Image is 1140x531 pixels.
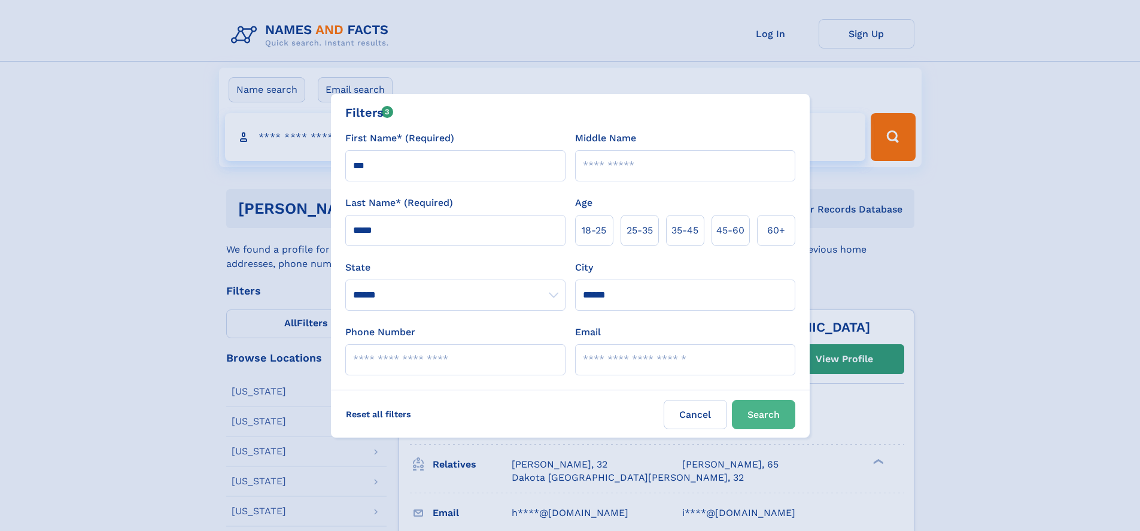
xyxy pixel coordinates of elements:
[767,223,785,238] span: 60+
[575,260,593,275] label: City
[664,400,727,429] label: Cancel
[582,223,606,238] span: 18‑25
[575,131,636,145] label: Middle Name
[732,400,795,429] button: Search
[338,400,419,429] label: Reset all filters
[345,131,454,145] label: First Name* (Required)
[575,196,592,210] label: Age
[627,223,653,238] span: 25‑35
[345,325,415,339] label: Phone Number
[345,196,453,210] label: Last Name* (Required)
[671,223,698,238] span: 35‑45
[575,325,601,339] label: Email
[345,260,566,275] label: State
[345,104,394,122] div: Filters
[716,223,744,238] span: 45‑60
